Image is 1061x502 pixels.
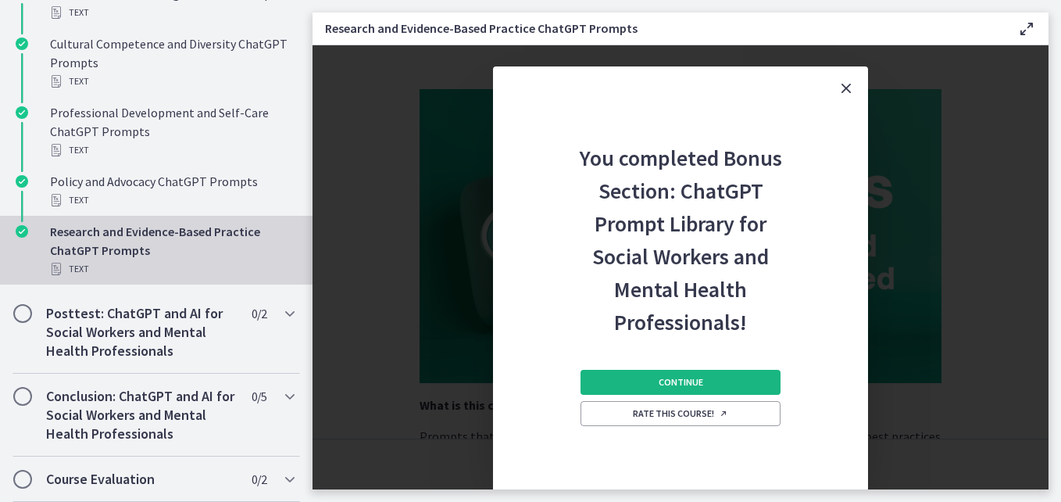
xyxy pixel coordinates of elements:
div: Cultural Competence and Diversity ChatGPT Prompts [50,34,294,91]
h2: Course Evaluation [46,470,237,489]
div: Text [50,72,294,91]
div: Professional Development and Self-Care ChatGPT Prompts [50,103,294,160]
h3: Research and Evidence-Based Practice ChatGPT Prompts [325,19,992,38]
i: Opens in a new window [719,409,728,418]
div: Text [50,191,294,210]
i: Completed [16,175,28,188]
i: Completed [16,106,28,119]
button: Continue [581,370,781,395]
h2: Posttest: ChatGPT and AI for Social Workers and Mental Health Professionals [46,304,237,360]
h2: Conclusion: ChatGPT and AI for Social Workers and Mental Health Professionals [46,387,237,443]
div: Text [50,260,294,278]
i: Completed [16,225,28,238]
div: Text [50,3,294,22]
button: Close [824,66,868,110]
div: Policy and Advocacy ChatGPT Prompts [50,172,294,210]
span: 0 / 2 [252,470,266,489]
div: Text [50,141,294,160]
a: Rate this course! Opens in a new window [581,401,781,426]
span: Rate this course! [633,407,728,420]
i: Completed [16,38,28,50]
div: Research and Evidence-Based Practice ChatGPT Prompts [50,222,294,278]
span: 0 / 5 [252,387,266,406]
span: 0 / 2 [252,304,266,323]
h2: You completed Bonus Section: ChatGPT Prompt Library for Social Workers and Mental Health Professi... [577,110,784,339]
span: Continue [659,376,703,389]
